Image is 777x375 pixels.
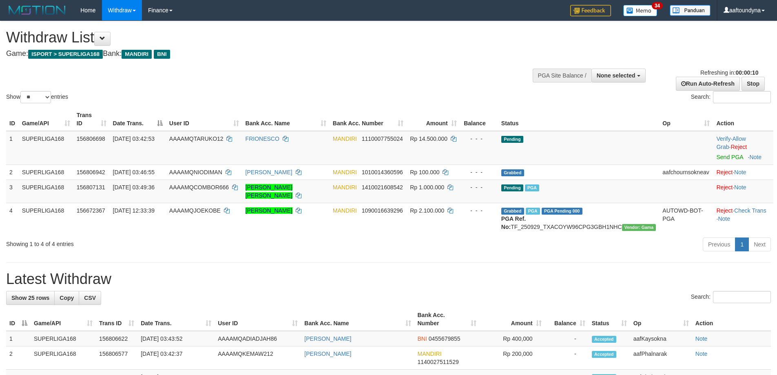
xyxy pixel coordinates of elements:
[362,169,403,175] span: Copy 1010014360596 to clipboard
[418,351,442,357] span: MANDIRI
[501,169,524,176] span: Grabbed
[716,184,733,191] a: Reject
[215,308,301,331] th: User ID: activate to sort column ascending
[6,164,19,180] td: 2
[570,5,611,16] img: Feedback.jpg
[716,207,733,214] a: Reject
[110,108,166,131] th: Date Trans.: activate to sort column descending
[113,169,155,175] span: [DATE] 03:46:55
[501,208,524,215] span: Grabbed
[713,108,773,131] th: Action
[31,346,96,370] td: SUPERLIGA168
[410,207,444,214] span: Rp 2.100.000
[410,135,447,142] span: Rp 14.500.000
[480,308,545,331] th: Amount: activate to sort column ascending
[96,346,137,370] td: 156806577
[73,108,110,131] th: Trans ID: activate to sort column ascending
[692,308,771,331] th: Action
[166,108,242,131] th: User ID: activate to sort column ascending
[19,131,73,165] td: SUPERLIGA168
[333,135,357,142] span: MANDIRI
[19,180,73,203] td: SUPERLIGA168
[545,346,589,370] td: -
[695,335,708,342] a: Note
[533,69,591,82] div: PGA Site Balance /
[742,77,765,91] a: Stop
[215,346,301,370] td: AAAAMQKEMAW212
[734,207,766,214] a: Check Trans
[6,291,55,305] a: Show 25 rows
[731,144,747,150] a: Reject
[713,291,771,303] input: Search:
[630,308,692,331] th: Op: activate to sort column ascending
[463,135,495,143] div: - - -
[330,108,407,131] th: Bank Acc. Number: activate to sort column ascending
[695,351,708,357] a: Note
[589,308,630,331] th: Status: activate to sort column ascending
[630,346,692,370] td: aafPhalnarak
[215,331,301,346] td: AAAAMQADIADJAH86
[734,169,746,175] a: Note
[6,346,31,370] td: 2
[410,169,439,175] span: Rp 100.000
[28,50,103,59] span: ISPORT > SUPERLIGA168
[501,184,523,191] span: Pending
[542,208,582,215] span: PGA Pending
[362,135,403,142] span: Copy 1110007755024 to clipboard
[713,164,773,180] td: ·
[623,5,657,16] img: Button%20Memo.svg
[246,207,292,214] a: [PERSON_NAME]
[525,184,539,191] span: Marked by aafchoeunmanni
[246,184,292,199] a: [PERSON_NAME] [PERSON_NAME]
[713,203,773,234] td: · ·
[498,108,659,131] th: Status
[246,135,279,142] a: FRIONESCO
[749,154,762,160] a: Note
[716,135,746,150] a: Allow Grab
[526,208,540,215] span: Marked by aafsengchandara
[659,203,713,234] td: AUTOWD-BOT-PGA
[700,69,758,76] span: Refreshing in:
[96,308,137,331] th: Trans ID: activate to sort column ascending
[716,135,731,142] a: Verify
[246,169,292,175] a: [PERSON_NAME]
[6,108,19,131] th: ID
[748,237,771,251] a: Next
[137,331,215,346] td: [DATE] 03:43:52
[6,271,771,287] h1: Latest Withdraw
[79,291,101,305] a: CSV
[11,295,49,301] span: Show 25 rows
[480,346,545,370] td: Rp 200,000
[716,135,746,150] span: ·
[362,207,403,214] span: Copy 1090016639296 to clipboard
[463,206,495,215] div: - - -
[169,135,224,142] span: AAAAMQTARUKO12
[6,91,68,103] label: Show entries
[333,207,357,214] span: MANDIRI
[19,164,73,180] td: SUPERLIGA168
[169,169,222,175] span: AAAAMQNIODIMAN
[716,154,743,160] a: Send PGA
[622,224,656,231] span: Vendor URL: https://trx31.1velocity.biz
[6,131,19,165] td: 1
[545,308,589,331] th: Balance: activate to sort column ascending
[333,169,357,175] span: MANDIRI
[54,291,79,305] a: Copy
[6,331,31,346] td: 1
[242,108,330,131] th: Bank Acc. Name: activate to sort column ascending
[77,135,105,142] span: 156806698
[137,308,215,331] th: Date Trans.: activate to sort column ascending
[691,291,771,303] label: Search:
[96,331,137,346] td: 156806622
[652,2,663,9] span: 34
[169,207,221,214] span: AAAAMQJOEKOBE
[113,135,155,142] span: [DATE] 03:42:53
[31,331,96,346] td: SUPERLIGA168
[735,69,758,76] strong: 00:00:10
[591,69,646,82] button: None selected
[410,184,444,191] span: Rp 1.000.000
[77,184,105,191] span: 156807131
[716,169,733,175] a: Reject
[20,91,51,103] select: Showentries
[113,184,155,191] span: [DATE] 03:49:36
